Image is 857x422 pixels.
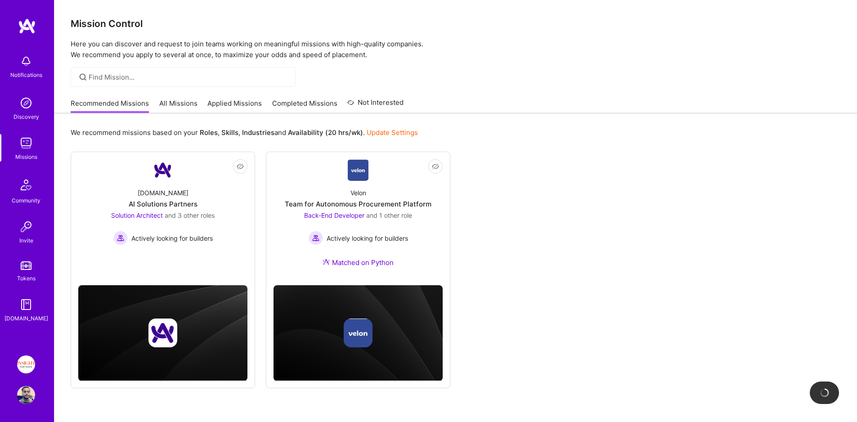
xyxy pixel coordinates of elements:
div: [DOMAIN_NAME] [4,314,48,323]
img: Actively looking for builders [309,231,323,245]
span: Actively looking for builders [327,233,408,243]
img: Ateam Purple Icon [323,258,330,265]
div: Team for Autonomous Procurement Platform [285,199,431,209]
a: Recommended Missions [71,99,149,113]
i: icon EyeClosed [432,163,439,170]
a: Update Settings [367,128,418,137]
img: Community [15,174,37,196]
div: Discovery [13,112,39,121]
b: Roles [200,128,218,137]
a: Completed Missions [272,99,337,113]
h3: Mission Control [71,18,841,29]
span: Back-End Developer [304,211,364,219]
img: Company logo [344,319,372,347]
img: Company Logo [152,159,174,181]
img: guide book [17,296,35,314]
img: loading [820,388,829,397]
a: All Missions [159,99,197,113]
div: Matched on Python [323,258,394,267]
i: icon EyeClosed [237,163,244,170]
a: Company LogoVelonTeam for Autonomous Procurement PlatformBack-End Developer and 1 other roleActiv... [274,159,443,278]
img: discovery [17,94,35,112]
a: Insight Partners: Data & AI - Sourcing [15,355,37,373]
a: Applied Missions [207,99,262,113]
img: Actively looking for builders [113,231,128,245]
div: AI Solutions Partners [129,199,197,209]
p: We recommend missions based on your , , and . [71,128,418,137]
a: Not Interested [347,97,404,113]
div: Velon [350,188,366,198]
span: and 3 other roles [165,211,215,219]
a: User Avatar [15,386,37,404]
img: tokens [21,261,31,270]
div: Missions [15,152,37,162]
p: Here you can discover and request to join teams working on meaningful missions with high-quality ... [71,39,841,60]
img: cover [78,285,247,381]
img: cover [274,285,443,381]
b: Skills [221,128,238,137]
b: Availability (20 hrs/wk) [288,128,363,137]
span: Actively looking for builders [131,233,213,243]
input: overall type: UNKNOWN_TYPE server type: NO_SERVER_DATA heuristic type: UNKNOWN_TYPE label: Find M... [89,72,289,82]
img: logo [18,18,36,34]
span: Solution Architect [111,211,163,219]
img: User Avatar [17,386,35,404]
img: Company logo [148,319,177,347]
span: and 1 other role [366,211,412,219]
b: Industries [242,128,274,137]
img: bell [17,52,35,70]
div: Notifications [10,70,42,80]
img: Insight Partners: Data & AI - Sourcing [17,355,35,373]
img: Invite [17,218,35,236]
div: Community [12,196,40,205]
div: Tokens [17,274,36,283]
div: Invite [19,236,33,245]
img: teamwork [17,134,35,152]
a: Company Logo[DOMAIN_NAME]AI Solutions PartnersSolution Architect and 3 other rolesActively lookin... [78,159,247,266]
i: icon SearchGrey [78,72,88,82]
img: Company Logo [348,159,369,181]
div: [DOMAIN_NAME] [138,188,188,198]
